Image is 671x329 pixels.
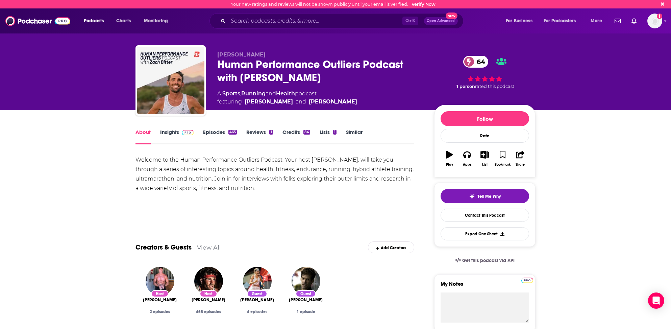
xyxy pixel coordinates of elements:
button: Apps [458,146,476,171]
img: Dr. Shawn Baker [146,267,174,296]
span: Monitoring [144,16,168,26]
div: Add Creators [368,241,414,253]
button: tell me why sparkleTell Me Why [441,189,529,203]
a: Verify Now [412,2,436,7]
button: Show profile menu [647,14,662,28]
span: More [591,16,602,26]
a: Nicole Bitter [240,297,274,303]
a: Dr. Shawn Baker [143,297,177,303]
div: Guest [247,290,267,297]
img: Podchaser Pro [521,278,533,283]
div: 64 1 personrated this podcast [434,51,536,94]
img: Human Performance Outliers Podcast with Zach Bitter [137,47,204,114]
button: List [476,146,494,171]
span: and [296,98,306,106]
button: open menu [539,16,586,26]
a: Dr. Shawn Baker [309,98,357,106]
span: rated this podcast [475,84,514,89]
button: Play [441,146,458,171]
div: 84 [303,130,310,135]
img: Dean Karnazes [292,267,320,296]
a: About [135,129,151,144]
img: User Profile [647,14,662,28]
button: open menu [79,16,113,26]
span: [PERSON_NAME] [143,297,177,303]
img: Podchaser Pro [182,130,194,135]
button: open menu [139,16,177,26]
a: Pro website [521,277,533,283]
div: 465 episodes [190,309,227,314]
div: 1 episode [287,309,325,314]
a: Lists1 [320,129,337,144]
span: New [446,13,458,19]
span: Open Advanced [427,19,455,23]
span: [PERSON_NAME] [217,51,266,58]
a: Similar [346,129,363,144]
span: 1 person [456,84,475,89]
button: Bookmark [494,146,511,171]
img: Podchaser - Follow, Share and Rate Podcasts [5,15,70,27]
div: Guest [296,290,316,297]
div: 1 [333,130,337,135]
a: Get this podcast via API [450,252,520,269]
span: Charts [116,16,131,26]
button: Follow [441,111,529,126]
a: Creators & Guests [135,243,192,252]
label: My Notes [441,281,529,292]
a: Contact This Podcast [441,209,529,222]
img: Zach Bitter [194,267,223,296]
button: open menu [586,16,611,26]
div: Share [516,163,525,167]
a: Show notifications dropdown [612,15,623,27]
a: 64 [463,56,489,68]
a: Charts [112,16,135,26]
span: Logged in as BretAita [647,14,662,28]
a: Show notifications dropdown [629,15,639,27]
button: Share [512,146,529,171]
div: Open Intercom Messenger [648,292,664,309]
img: Nicole Bitter [243,267,272,296]
div: Play [446,163,453,167]
button: open menu [501,16,541,26]
a: InsightsPodchaser Pro [160,129,194,144]
span: Ctrl K [402,17,418,25]
div: 1 [269,130,273,135]
a: View All [197,244,221,251]
a: Credits84 [282,129,310,144]
div: A podcast [217,90,357,106]
svg: Email not verified [657,14,662,19]
div: Apps [463,163,472,167]
span: and [266,90,276,97]
a: Zach Bitter [245,98,293,106]
span: Get this podcast via API [462,258,515,263]
div: Your new ratings and reviews will not be shown publicly until your email is verified. [231,2,436,7]
span: For Business [506,16,532,26]
span: [PERSON_NAME] [240,297,274,303]
button: Export One-Sheet [441,227,529,240]
span: [PERSON_NAME] [289,297,323,303]
div: Host [200,290,217,297]
a: Reviews1 [246,129,273,144]
a: Running [241,90,266,97]
a: Sports [222,90,240,97]
span: [PERSON_NAME] [192,297,225,303]
div: Welcome to the Human Performance Outliers Podcast. Your host [PERSON_NAME], will take you through... [135,155,414,193]
span: 64 [470,56,489,68]
input: Search podcasts, credits, & more... [228,16,402,26]
span: , [240,90,241,97]
div: Host [151,290,169,297]
a: Health [276,90,295,97]
div: 2 episodes [141,309,179,314]
span: Podcasts [84,16,104,26]
div: Bookmark [495,163,511,167]
a: Episodes465 [203,129,237,144]
div: Rate [441,129,529,143]
span: featuring [217,98,357,106]
div: 465 [228,130,237,135]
